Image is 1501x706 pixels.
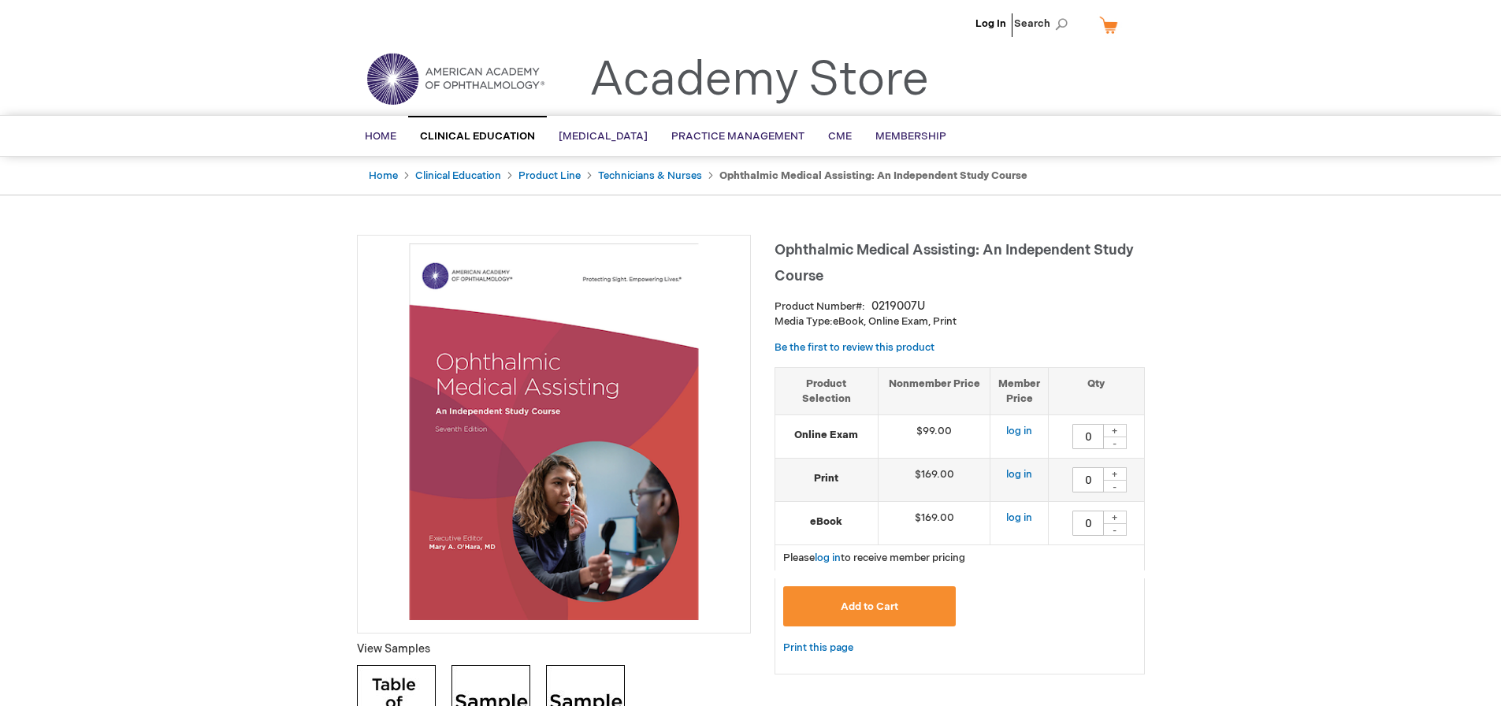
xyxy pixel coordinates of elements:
[1072,424,1104,449] input: Qty
[1103,511,1127,524] div: +
[357,641,751,657] p: View Samples
[365,130,396,143] span: Home
[783,428,870,443] strong: Online Exam
[775,315,833,328] strong: Media Type:
[1103,424,1127,437] div: +
[1072,467,1104,492] input: Qty
[783,552,965,564] span: Please to receive member pricing
[366,243,742,620] img: Ophthalmic Medical Assisting: An Independent Study Course
[1103,467,1127,481] div: +
[415,169,501,182] a: Clinical Education
[369,169,398,182] a: Home
[878,367,990,414] th: Nonmember Price
[975,17,1006,30] a: Log In
[518,169,581,182] a: Product Line
[598,169,702,182] a: Technicians & Nurses
[1103,523,1127,536] div: -
[1014,8,1074,39] span: Search
[1103,437,1127,449] div: -
[559,130,648,143] span: [MEDICAL_DATA]
[420,130,535,143] span: Clinical Education
[990,367,1049,414] th: Member Price
[783,471,870,486] strong: Print
[783,586,957,626] button: Add to Cart
[1006,511,1032,524] a: log in
[775,300,865,313] strong: Product Number
[1072,511,1104,536] input: Qty
[775,314,1145,329] p: eBook, Online Exam, Print
[775,367,879,414] th: Product Selection
[1103,480,1127,492] div: -
[871,299,925,314] div: 0219007U
[671,130,804,143] span: Practice Management
[875,130,946,143] span: Membership
[775,242,1134,284] span: Ophthalmic Medical Assisting: An Independent Study Course
[719,169,1027,182] strong: Ophthalmic Medical Assisting: An Independent Study Course
[1006,468,1032,481] a: log in
[775,341,934,354] a: Be the first to review this product
[828,130,852,143] span: CME
[841,600,898,613] span: Add to Cart
[783,638,853,658] a: Print this page
[589,52,929,109] a: Academy Store
[878,415,990,459] td: $99.00
[1049,367,1144,414] th: Qty
[878,502,990,545] td: $169.00
[815,552,841,564] a: log in
[878,459,990,502] td: $169.00
[783,515,870,529] strong: eBook
[1006,425,1032,437] a: log in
